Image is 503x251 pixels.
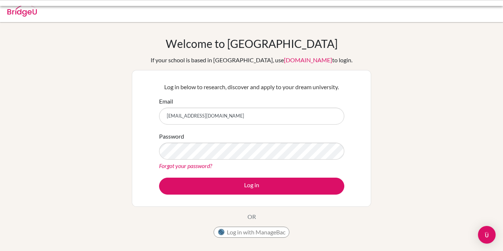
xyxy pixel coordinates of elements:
img: Bridge-U [7,5,37,17]
button: Log in with ManageBac [214,227,289,238]
p: OR [247,212,256,221]
a: Forgot your password? [159,162,212,169]
div: If your school is based in [GEOGRAPHIC_DATA], use to login. [151,56,352,65]
h1: Welcome to [GEOGRAPHIC_DATA] [166,37,338,50]
p: Log in below to research, discover and apply to your dream university. [159,83,344,91]
label: Email [159,97,173,106]
button: Log in [159,178,344,195]
label: Password [159,132,184,141]
a: [DOMAIN_NAME] [284,56,332,63]
div: Open Intercom Messenger [478,226,496,244]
